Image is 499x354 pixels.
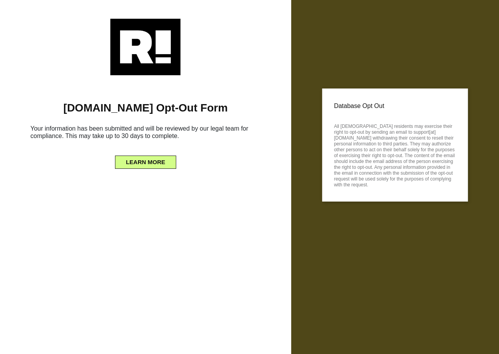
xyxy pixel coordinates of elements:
[334,121,456,188] p: All [DEMOGRAPHIC_DATA] residents may exercise their right to opt-out by sending an email to suppo...
[334,100,456,112] p: Database Opt Out
[115,156,176,169] button: LEARN MORE
[110,19,180,75] img: Retention.com
[12,101,280,115] h1: [DOMAIN_NAME] Opt-Out Form
[12,122,280,146] h6: Your information has been submitted and will be reviewed by our legal team for compliance. This m...
[115,157,176,163] a: LEARN MORE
